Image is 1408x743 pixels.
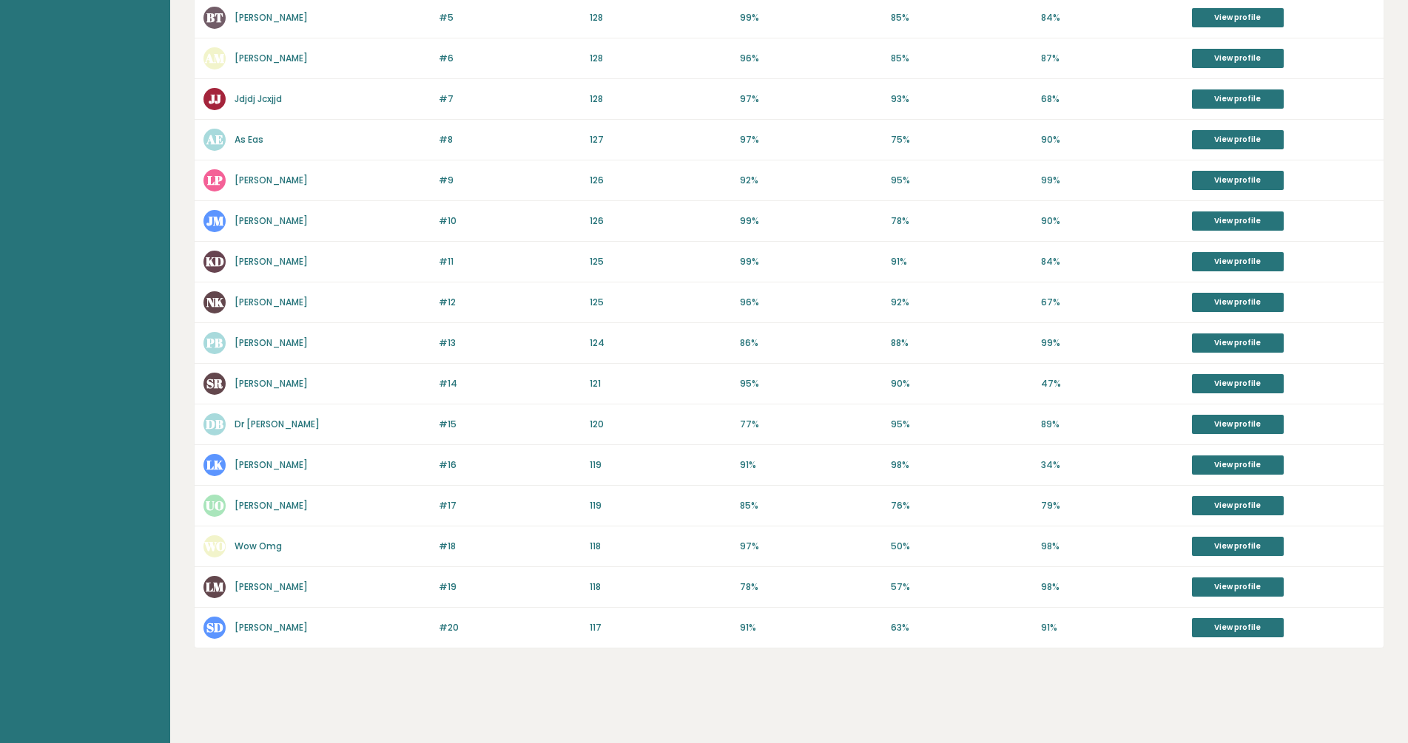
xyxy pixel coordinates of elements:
[740,540,882,553] p: 97%
[1041,174,1183,187] p: 99%
[891,174,1033,187] p: 95%
[891,92,1033,106] p: 93%
[590,133,732,146] p: 127
[439,296,581,309] p: #12
[891,214,1033,228] p: 78%
[1041,621,1183,634] p: 91%
[891,418,1033,431] p: 95%
[740,174,882,187] p: 92%
[1041,580,1183,594] p: 98%
[891,621,1033,634] p: 63%
[439,336,581,350] p: #13
[1041,52,1183,65] p: 87%
[1192,89,1284,109] a: View profile
[891,540,1033,553] p: 50%
[206,497,224,514] text: UO
[235,133,263,146] a: As Eas
[1192,618,1284,637] a: View profile
[235,621,308,634] a: [PERSON_NAME]
[590,255,732,268] p: 125
[235,580,308,593] a: [PERSON_NAME]
[1041,540,1183,553] p: 98%
[740,52,882,65] p: 96%
[235,214,308,227] a: [PERSON_NAME]
[1192,537,1284,556] a: View profile
[235,540,282,552] a: Wow Omg
[740,418,882,431] p: 77%
[1041,458,1183,472] p: 34%
[1192,8,1284,27] a: View profile
[439,580,581,594] p: #19
[1041,418,1183,431] p: 89%
[206,253,224,270] text: KD
[891,52,1033,65] p: 85%
[740,621,882,634] p: 91%
[1192,252,1284,271] a: View profile
[891,133,1033,146] p: 75%
[1192,171,1284,190] a: View profile
[206,9,223,26] text: BT
[439,255,581,268] p: #11
[439,174,581,187] p: #9
[590,499,732,512] p: 119
[1041,11,1183,24] p: 84%
[740,336,882,350] p: 86%
[1041,255,1183,268] p: 84%
[439,11,581,24] p: #5
[590,580,732,594] p: 118
[439,621,581,634] p: #20
[1192,211,1284,231] a: View profile
[590,621,732,634] p: 117
[439,418,581,431] p: #15
[235,377,308,390] a: [PERSON_NAME]
[1041,214,1183,228] p: 90%
[1041,336,1183,350] p: 99%
[206,334,223,351] text: PB
[891,255,1033,268] p: 91%
[235,458,308,471] a: [PERSON_NAME]
[439,540,581,553] p: #18
[204,50,225,67] text: AM
[740,133,882,146] p: 97%
[439,377,581,390] p: #14
[1192,496,1284,515] a: View profile
[590,11,732,24] p: 128
[740,214,882,228] p: 99%
[740,377,882,390] p: 95%
[439,458,581,472] p: #16
[206,415,223,432] text: DB
[207,172,223,189] text: LP
[235,499,308,512] a: [PERSON_NAME]
[1192,130,1284,149] a: View profile
[590,214,732,228] p: 126
[1041,133,1183,146] p: 90%
[740,255,882,268] p: 99%
[439,52,581,65] p: #6
[1192,49,1284,68] a: View profile
[1192,293,1284,312] a: View profile
[235,11,308,24] a: [PERSON_NAME]
[740,11,882,24] p: 99%
[590,92,732,106] p: 128
[1192,577,1284,597] a: View profile
[206,212,224,229] text: JM
[206,578,224,595] text: LM
[209,90,221,107] text: JJ
[1192,333,1284,353] a: View profile
[590,296,732,309] p: 125
[891,336,1033,350] p: 88%
[235,52,308,64] a: [PERSON_NAME]
[439,92,581,106] p: #7
[206,375,223,392] text: SR
[1192,415,1284,434] a: View profile
[590,52,732,65] p: 128
[891,377,1033,390] p: 90%
[740,92,882,106] p: 97%
[206,294,224,311] text: NK
[891,11,1033,24] p: 85%
[891,458,1033,472] p: 98%
[590,418,732,431] p: 120
[590,458,732,472] p: 119
[235,296,308,308] a: [PERSON_NAME]
[740,458,882,472] p: 91%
